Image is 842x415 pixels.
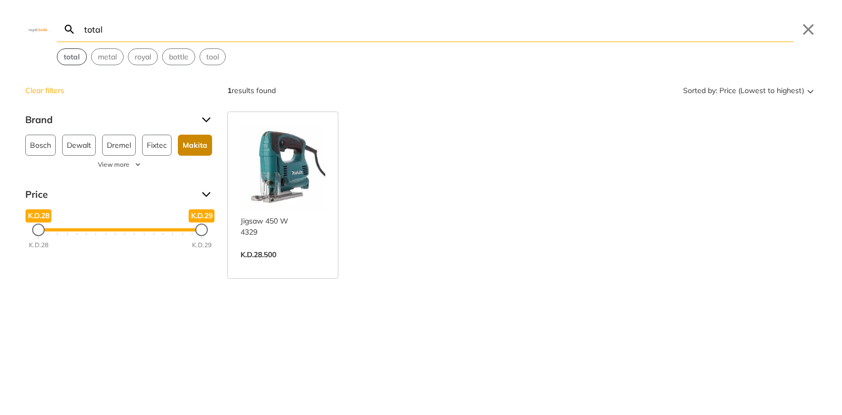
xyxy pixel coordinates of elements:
button: Close [800,21,817,38]
div: Suggestion: metal [91,48,124,65]
span: Dremel [107,135,131,155]
div: results found [227,82,276,99]
img: Close [25,27,51,32]
span: Price [25,186,194,203]
button: Select suggestion: metal [92,49,123,65]
span: Makita [183,135,207,155]
div: Maximum Price [195,224,208,236]
button: Select suggestion: bottle [163,49,195,65]
button: Select suggestion: tool [200,49,225,65]
div: Suggestion: bottle [162,48,195,65]
button: Dremel [102,135,136,156]
span: Dewalt [67,135,91,155]
span: metal [98,52,117,63]
span: View more [98,160,129,169]
button: Dewalt [62,135,96,156]
button: Makita [178,135,212,156]
button: Bosch [25,135,56,156]
strong: 1 [227,86,232,95]
span: bottle [169,52,188,63]
span: royal [135,52,151,63]
div: Suggestion: royal [128,48,158,65]
svg: Sort [804,84,817,97]
div: Suggestion: total [57,48,87,65]
div: K.D.28 [29,240,48,250]
svg: Search [63,23,76,36]
span: Fixtec [147,135,167,155]
button: Select suggestion: royal [128,49,157,65]
span: tool [206,52,219,63]
span: Price (Lowest to highest) [719,82,804,99]
input: Search… [82,17,794,42]
button: Fixtec [142,135,172,156]
button: Clear filters [25,82,66,99]
div: Suggestion: tool [199,48,226,65]
strong: total [64,52,80,62]
span: Bosch [30,135,51,155]
button: View more [25,160,215,169]
span: Brand [25,112,194,128]
button: Sorted by:Price (Lowest to highest) Sort [681,82,817,99]
button: Select suggestion: total [57,49,86,65]
div: K.D.29 [192,240,212,250]
div: Minimum Price [32,224,45,236]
